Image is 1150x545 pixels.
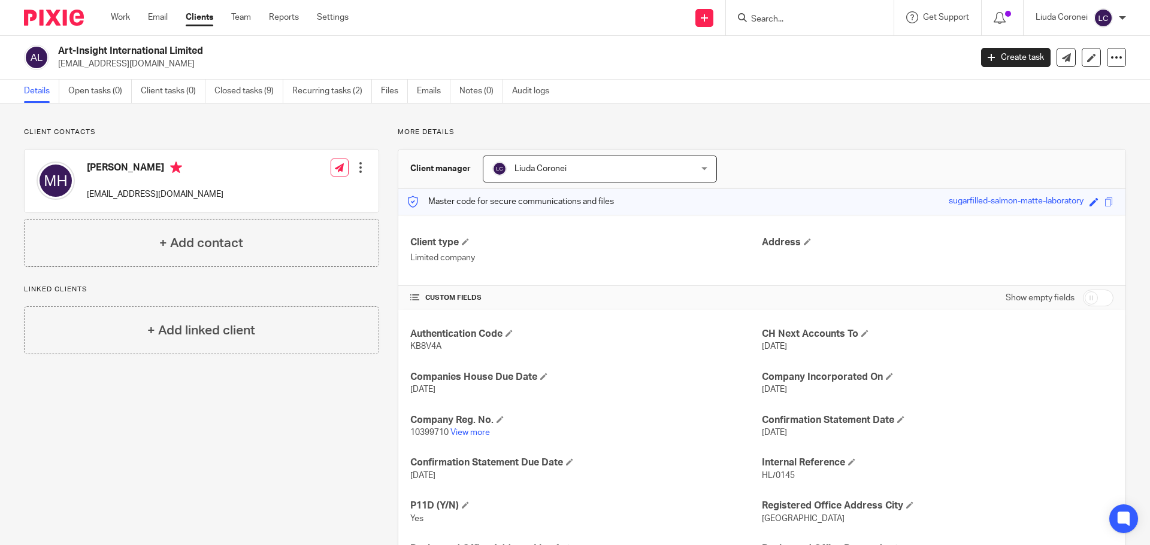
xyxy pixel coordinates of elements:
span: Liuda Coronei [515,165,567,173]
i: Primary [170,162,182,173]
a: Team [231,11,251,23]
img: svg%3E [492,162,507,176]
a: Create task [981,48,1051,67]
p: More details [398,127,1126,137]
p: Liuda Coronei [1036,11,1088,23]
h4: + Add contact [159,234,243,252]
span: Yes [410,514,423,523]
h4: Internal Reference [762,456,1113,469]
p: Limited company [410,252,762,264]
a: Files [381,80,408,103]
span: [GEOGRAPHIC_DATA] [762,514,845,523]
div: sugarfilled-salmon-matte-laboratory [949,195,1084,209]
h4: Confirmation Statement Date [762,414,1113,427]
a: Reports [269,11,299,23]
a: Settings [317,11,349,23]
span: [DATE] [410,385,435,394]
a: Recurring tasks (2) [292,80,372,103]
h4: CUSTOM FIELDS [410,293,762,303]
a: Details [24,80,59,103]
a: Work [111,11,130,23]
h4: Address [762,236,1113,249]
h4: Registered Office Address City [762,500,1113,512]
img: Pixie [24,10,84,26]
p: [EMAIL_ADDRESS][DOMAIN_NAME] [87,188,223,200]
span: HL/0145 [762,471,795,480]
input: Search [750,14,858,25]
h2: Art-Insight International Limited [58,45,782,57]
span: [DATE] [762,385,787,394]
span: Get Support [923,13,969,22]
h4: Authentication Code [410,328,762,340]
a: View more [450,428,490,437]
span: 10399710 [410,428,449,437]
a: Client tasks (0) [141,80,205,103]
p: Linked clients [24,285,379,294]
h4: + Add linked client [147,321,255,340]
label: Show empty fields [1006,292,1075,304]
a: Open tasks (0) [68,80,132,103]
a: Audit logs [512,80,558,103]
span: [DATE] [762,342,787,351]
span: [DATE] [410,471,435,480]
h4: Client type [410,236,762,249]
h4: Company Reg. No. [410,414,762,427]
img: svg%3E [37,162,75,200]
span: [DATE] [762,428,787,437]
h4: CH Next Accounts To [762,328,1113,340]
a: Closed tasks (9) [214,80,283,103]
a: Notes (0) [459,80,503,103]
h3: Client manager [410,163,471,175]
h4: P11D (Y/N) [410,500,762,512]
p: Client contacts [24,127,379,137]
img: svg%3E [24,45,49,70]
a: Email [148,11,168,23]
span: KB8V4A [410,342,441,351]
h4: Confirmation Statement Due Date [410,456,762,469]
p: Master code for secure communications and files [407,196,614,208]
h4: Company Incorporated On [762,371,1113,383]
h4: [PERSON_NAME] [87,162,223,176]
a: Emails [417,80,450,103]
h4: Companies House Due Date [410,371,762,383]
img: svg%3E [1094,8,1113,28]
a: Clients [186,11,213,23]
p: [EMAIL_ADDRESS][DOMAIN_NAME] [58,58,963,70]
